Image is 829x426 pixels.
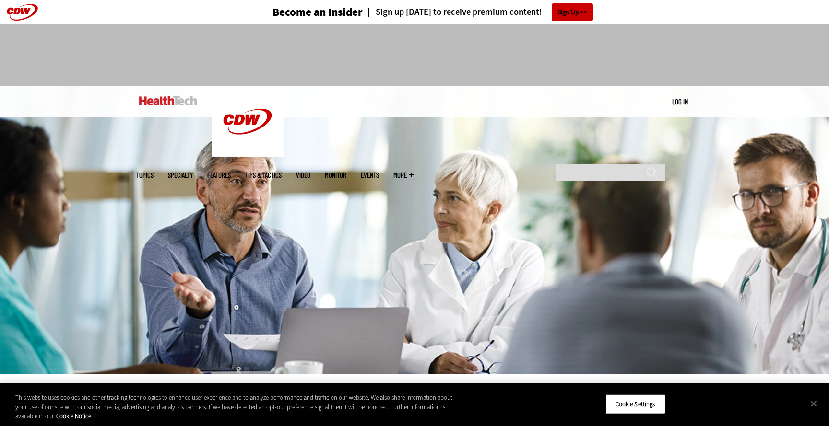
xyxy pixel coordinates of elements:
a: CDW [212,150,284,160]
img: Home [139,96,197,105]
span: More [393,172,414,179]
a: Video [296,172,310,179]
span: Specialty [168,172,193,179]
div: User menu [672,97,688,107]
a: Tips & Tactics [245,172,282,179]
button: Cookie Settings [605,394,665,414]
a: Log in [672,97,688,106]
h3: Become an Insider [272,7,363,18]
a: Become an Insider [237,7,363,18]
a: Sign Up [552,3,593,21]
span: Topics [136,172,154,179]
a: Events [361,172,379,179]
a: Features [207,172,231,179]
a: MonITor [325,172,346,179]
div: This website uses cookies and other tracking technologies to enhance user experience and to analy... [15,393,456,421]
a: More information about your privacy [56,412,91,420]
iframe: advertisement [240,34,589,77]
img: Home [212,86,284,157]
button: Close [803,393,824,414]
a: Sign up [DATE] to receive premium content! [363,8,542,17]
